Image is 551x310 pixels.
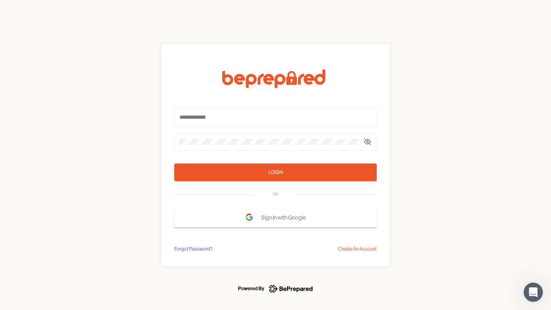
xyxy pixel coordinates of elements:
iframe: Intercom live chat [524,283,543,302]
button: Sign In with Google [174,208,377,227]
div: Powered By [238,284,264,293]
span: Sign In with Google [261,210,310,225]
div: Forgot Password? [174,245,213,253]
div: OR [273,191,278,198]
div: Login [269,168,283,176]
button: Login [174,163,377,181]
div: Create An Account [338,245,377,253]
